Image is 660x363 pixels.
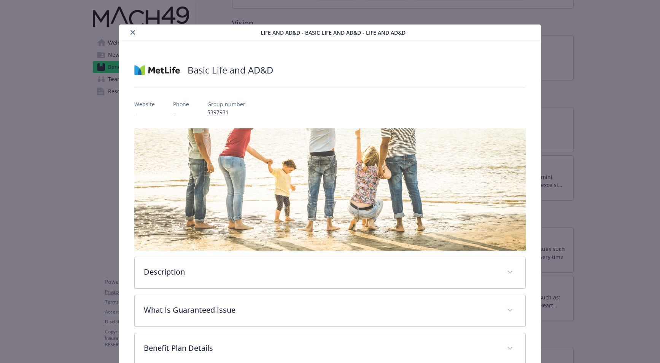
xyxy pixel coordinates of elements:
p: - [173,108,189,116]
div: What Is Guaranteed Issue [135,295,525,326]
p: - [134,108,155,116]
div: Description [135,257,525,288]
span: Life and AD&D - Basic Life and AD&D - Life and AD&D [261,29,406,37]
p: Benefit Plan Details [144,342,498,354]
p: What Is Guaranteed Issue [144,304,498,316]
p: Description [144,266,498,278]
p: Group number [207,100,245,108]
img: Metlife Inc [134,59,180,82]
p: Phone [173,100,189,108]
img: banner [134,128,525,251]
p: Website [134,100,155,108]
button: close [128,28,137,37]
h2: Basic Life and AD&D [188,64,273,77]
p: 5397931 [207,108,245,116]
